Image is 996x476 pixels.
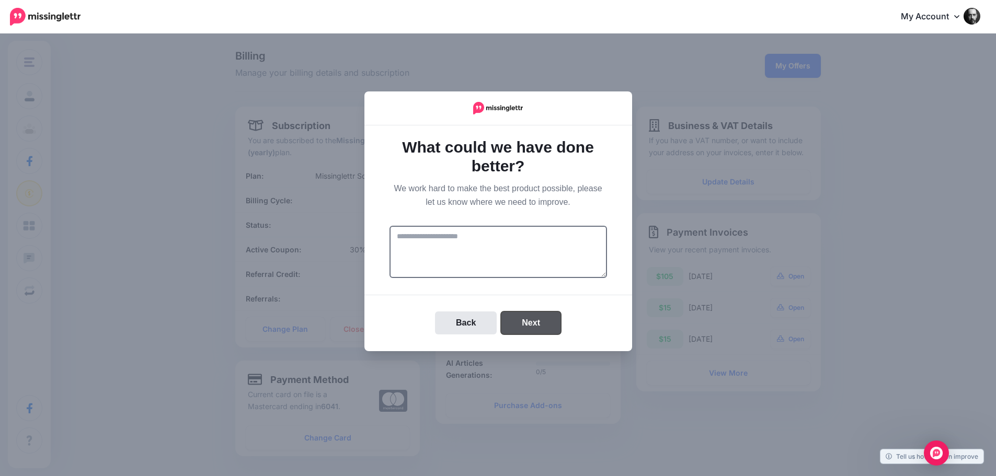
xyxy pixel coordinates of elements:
[501,311,561,334] button: Next
[10,8,81,26] img: Missinglettr
[390,182,607,209] p: We work hard to make the best product possible, please let us know where we need to improve.
[473,102,523,114] img: Logo
[890,4,980,30] a: My Account
[924,440,949,466] div: Open Intercom Messenger
[880,449,983,463] a: Tell us how we can improve
[435,311,497,334] button: Back
[390,138,607,176] h1: What could we have done better?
